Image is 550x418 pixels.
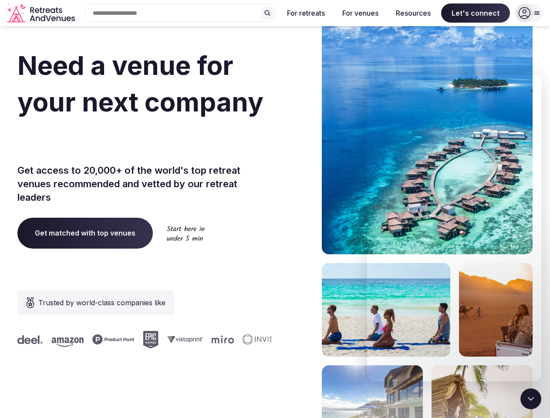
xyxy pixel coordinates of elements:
img: Start here in under 5 min [167,226,205,241]
svg: Miro company logo [209,335,231,344]
a: Get matched with top venues [17,218,153,248]
span: Need a venue for your next company [17,50,263,118]
button: Resources [389,3,438,23]
button: For retreats [280,3,332,23]
button: For venues [335,3,385,23]
span: Let's connect [441,3,510,23]
iframe: Intercom live chat [520,388,541,409]
img: yoga on tropical beach [322,263,450,357]
iframe: Intercom live chat [367,75,541,381]
svg: Retreats and Venues company logo [7,3,77,23]
p: Get access to 20,000+ of the world's top retreat venues recommended and vetted by our retreat lea... [17,164,272,204]
svg: Vistaprint company logo [165,336,200,343]
svg: Invisible company logo [240,334,288,345]
svg: Deel company logo [15,335,40,344]
svg: Epic Games company logo [140,331,156,348]
a: Visit the homepage [7,3,77,23]
span: Trusted by world-class companies like [38,297,165,308]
